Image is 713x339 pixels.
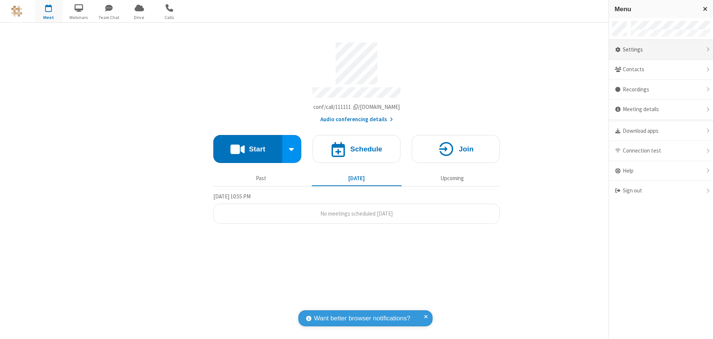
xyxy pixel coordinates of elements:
[407,171,497,185] button: Upcoming
[95,14,123,21] span: Team Chat
[213,192,500,224] section: Today's Meetings
[156,14,183,21] span: Calls
[609,100,713,120] div: Meeting details
[412,135,500,163] button: Join
[11,6,22,17] img: QA Selenium DO NOT DELETE OR CHANGE
[35,14,63,21] span: Meet
[459,145,474,153] h4: Join
[65,14,93,21] span: Webinars
[312,171,402,185] button: [DATE]
[320,210,393,217] span: No meetings scheduled [DATE]
[609,80,713,100] div: Recordings
[609,181,713,201] div: Sign out
[314,314,410,323] span: Want better browser notifications?
[609,121,713,141] div: Download apps
[216,171,306,185] button: Past
[249,145,265,153] h4: Start
[213,193,251,200] span: [DATE] 10:55 PM
[282,135,302,163] div: Start conference options
[615,6,696,13] h3: Menu
[609,40,713,60] div: Settings
[313,103,400,110] span: Copy my meeting room link
[213,37,500,124] section: Account details
[609,161,713,181] div: Help
[125,14,153,21] span: Drive
[313,103,400,112] button: Copy my meeting room linkCopy my meeting room link
[320,115,393,124] button: Audio conferencing details
[609,141,713,161] div: Connection test
[312,135,401,163] button: Schedule
[609,60,713,80] div: Contacts
[350,145,382,153] h4: Schedule
[213,135,282,163] button: Start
